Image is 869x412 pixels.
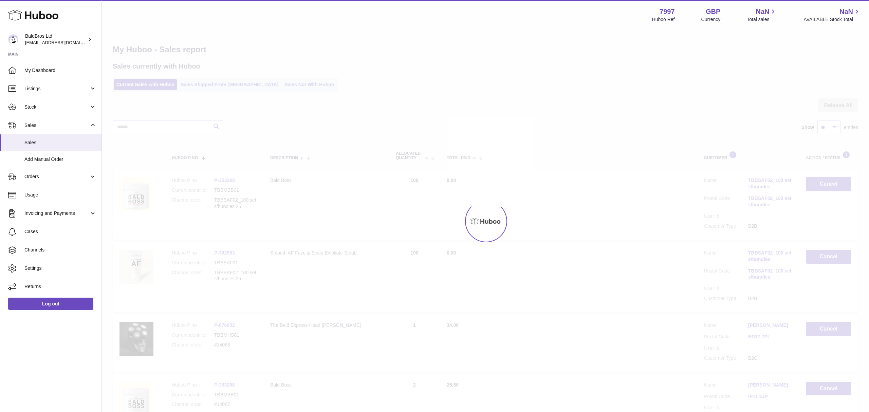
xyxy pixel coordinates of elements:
span: Settings [24,265,96,271]
span: Stock [24,104,89,110]
span: Cases [24,228,96,235]
span: Usage [24,192,96,198]
span: Channels [24,247,96,253]
span: [EMAIL_ADDRESS][DOMAIN_NAME] [25,40,100,45]
strong: 7997 [660,7,675,16]
img: internalAdmin-7997@internal.huboo.com [8,34,18,44]
div: Huboo Ref [652,16,675,23]
span: Sales [24,139,96,146]
span: NaN [839,7,853,16]
span: Listings [24,86,89,92]
span: Returns [24,283,96,290]
span: NaN [756,7,769,16]
span: Invoicing and Payments [24,210,89,217]
span: Sales [24,122,89,129]
div: BaldBros Ltd [25,33,86,46]
strong: GBP [706,7,720,16]
span: Orders [24,173,89,180]
span: Total sales [747,16,777,23]
a: Log out [8,298,93,310]
div: Currency [701,16,721,23]
span: AVAILABLE Stock Total [803,16,861,23]
span: My Dashboard [24,67,96,74]
a: NaN AVAILABLE Stock Total [803,7,861,23]
span: Add Manual Order [24,156,96,163]
a: NaN Total sales [747,7,777,23]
